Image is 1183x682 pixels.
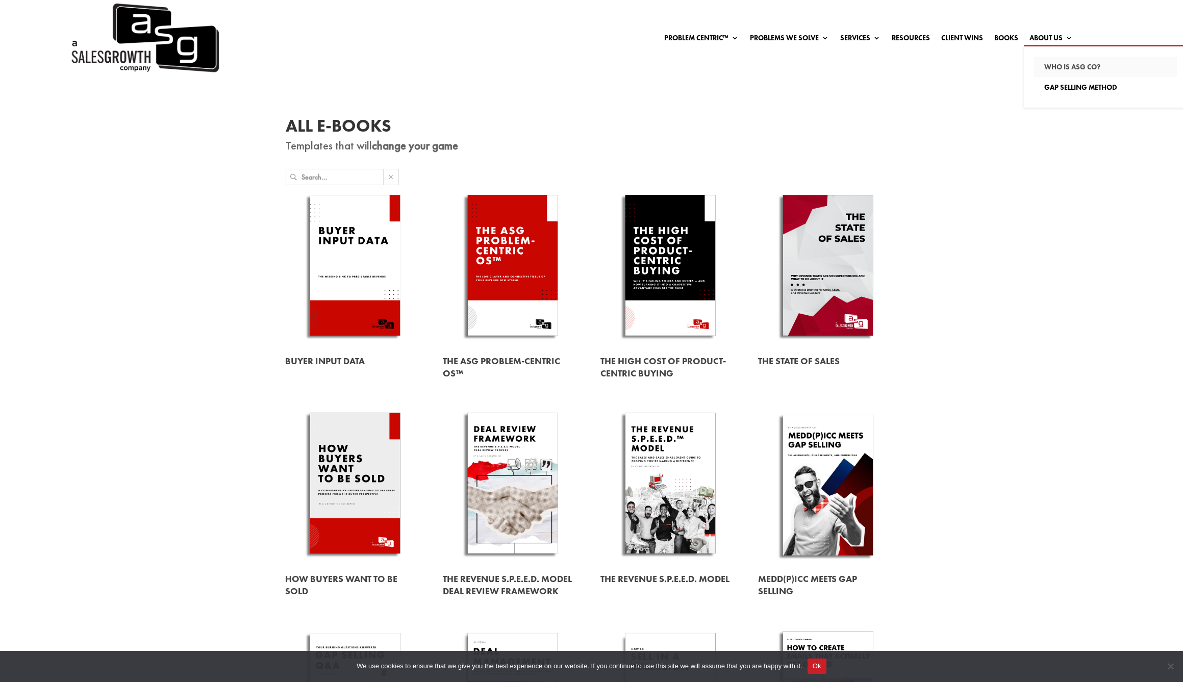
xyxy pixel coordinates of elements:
a: Problem Centric™ [664,34,739,45]
a: Problems We Solve [750,34,829,45]
button: Ok [808,659,826,674]
a: Who Is ASG co? [1034,57,1177,77]
strong: change your game [372,138,458,153]
span: No [1165,661,1175,671]
a: Books [994,34,1018,45]
a: Client Wins [941,34,983,45]
a: Gap Selling Method [1034,77,1177,97]
h1: All E-Books [286,117,898,140]
p: Templates that will [286,140,898,152]
input: Search... [301,169,383,185]
a: About Us [1029,34,1073,45]
span: We use cookies to ensure that we give you the best experience on our website. If you continue to ... [357,661,802,671]
a: Services [840,34,880,45]
a: Resources [892,34,930,45]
